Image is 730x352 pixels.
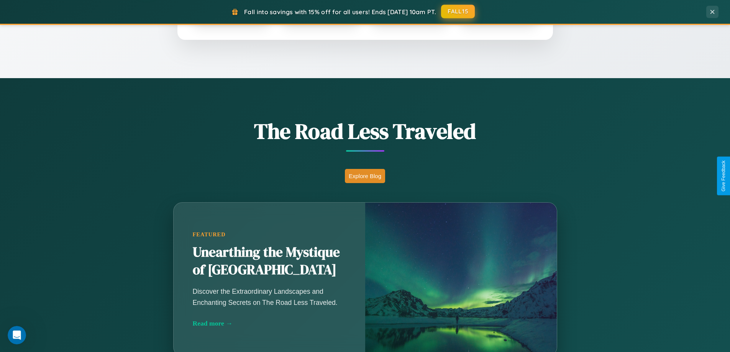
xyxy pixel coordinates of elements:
[8,326,26,344] iframe: Intercom live chat
[193,286,346,308] p: Discover the Extraordinary Landscapes and Enchanting Secrets on The Road Less Traveled.
[441,5,475,18] button: FALL15
[193,244,346,279] h2: Unearthing the Mystique of [GEOGRAPHIC_DATA]
[721,160,726,192] div: Give Feedback
[193,319,346,327] div: Read more →
[345,169,385,183] button: Explore Blog
[193,231,346,238] div: Featured
[244,8,436,16] span: Fall into savings with 15% off for all users! Ends [DATE] 10am PT.
[135,116,595,146] h1: The Road Less Traveled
